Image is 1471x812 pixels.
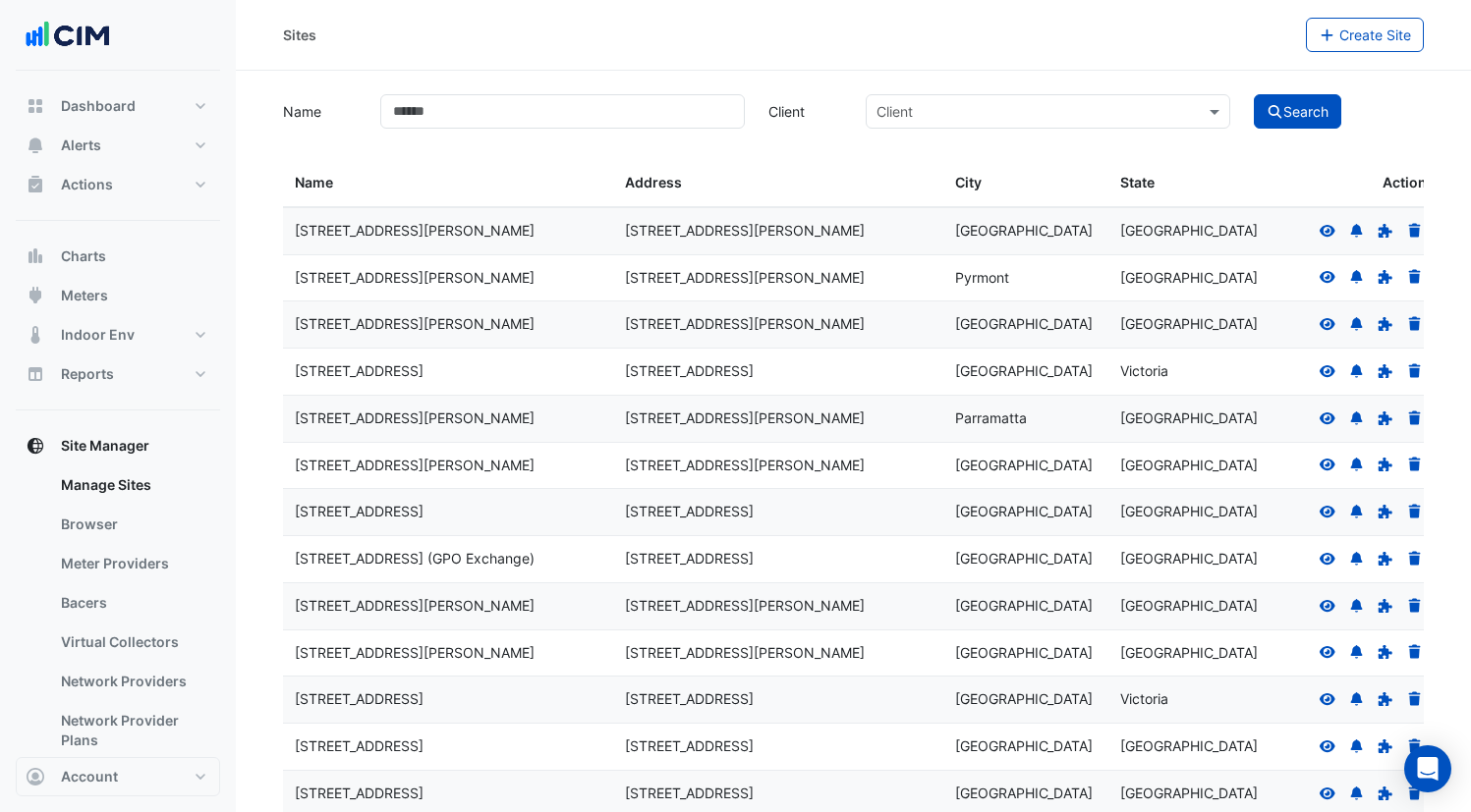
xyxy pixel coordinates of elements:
[295,688,601,711] div: [STREET_ADDRESS]
[625,220,932,243] div: [STREET_ADDRESS][PERSON_NAME]
[295,220,601,243] div: [STREET_ADDRESS][PERSON_NAME]
[1406,644,1424,661] a: Delete Site
[26,325,45,345] app-icon: Indoor Env
[16,276,220,315] button: Meters
[1406,457,1424,473] a: Delete Site
[1406,597,1424,614] a: Delete Site
[625,688,932,711] div: [STREET_ADDRESS]
[757,94,854,129] label: Client
[24,16,112,55] img: Company Logo
[625,735,932,758] div: [STREET_ADDRESS]
[1120,688,1262,711] div: Victoria
[283,25,316,45] div: Sites
[1120,595,1262,618] div: [GEOGRAPHIC_DATA]
[45,544,220,583] a: Meter Providers
[16,126,220,165] button: Alerts
[1406,269,1424,286] a: Delete Site
[295,174,333,190] span: Name
[26,135,45,155] app-icon: Alerts
[45,505,220,544] a: Browser
[45,662,220,701] a: Network Providers
[16,426,220,465] button: Site Manager
[1120,407,1262,430] div: [GEOGRAPHIC_DATA]
[26,175,45,194] app-icon: Actions
[1383,172,1427,194] span: Action
[16,315,220,354] button: Indoor Env
[955,313,1097,336] div: [GEOGRAPHIC_DATA]
[1120,783,1262,805] div: [GEOGRAPHIC_DATA]
[1406,737,1424,754] a: Delete Site
[295,783,601,805] div: [STREET_ADDRESS]
[1406,409,1424,426] a: Delete Site
[26,436,45,456] app-icon: Site Manager
[295,595,601,618] div: [STREET_ADDRESS][PERSON_NAME]
[271,94,368,129] label: Name
[625,455,932,477] div: [STREET_ADDRESS][PERSON_NAME]
[295,642,601,665] div: [STREET_ADDRESS][PERSON_NAME]
[1120,501,1262,523] div: [GEOGRAPHIC_DATA]
[295,407,601,430] div: [STREET_ADDRESS][PERSON_NAME]
[16,237,220,276] button: Charts
[45,583,220,623] a: Bacers
[955,595,1097,618] div: [GEOGRAPHIC_DATA]
[955,220,1097,243] div: [GEOGRAPHIC_DATA]
[45,623,220,662] a: Virtual Collectors
[625,595,932,618] div: [STREET_ADDRESS][PERSON_NAME]
[1120,174,1155,190] span: State
[955,783,1097,805] div: [GEOGRAPHIC_DATA]
[45,465,220,505] a: Manage Sites
[295,735,601,758] div: [STREET_ADDRESS]
[625,783,932,805] div: [STREET_ADDRESS]
[625,267,932,290] div: [STREET_ADDRESS][PERSON_NAME]
[625,174,682,190] span: Address
[955,407,1097,430] div: Parramatta
[295,455,601,477] div: [STREET_ADDRESS][PERSON_NAME]
[295,501,601,523] div: [STREET_ADDRESS]
[625,642,932,665] div: [STREET_ADDRESS][PERSON_NAME]
[625,548,932,570] div: [STREET_ADDRESS]
[955,501,1097,523] div: [GEOGRAPHIC_DATA]
[26,96,45,116] app-icon: Dashboard
[26,286,45,305] app-icon: Meters
[61,286,108,305] span: Meters
[26,246,45,266] app-icon: Charts
[61,96,136,116] span: Dashboard
[955,735,1097,758] div: [GEOGRAPHIC_DATA]
[955,360,1097,383] div: [GEOGRAPHIC_DATA]
[955,455,1097,477] div: [GEOGRAPHIC_DATA]
[1406,785,1424,801] a: Delete Site
[1120,313,1262,336] div: [GEOGRAPHIC_DATA]
[45,701,220,760] a: Network Provider Plans
[1406,362,1424,379] a: Delete Site
[1404,745,1451,792] div: Open Intercom Messenger
[955,174,982,190] span: City
[1406,222,1424,239] a: Delete Site
[955,267,1097,290] div: Pyrmont
[1120,548,1262,570] div: [GEOGRAPHIC_DATA]
[61,175,113,194] span: Actions
[16,86,220,126] button: Dashboard
[1120,642,1262,665] div: [GEOGRAPHIC_DATA]
[16,165,220,204] button: Actions
[61,767,118,786] span: Account
[1254,94,1342,129] button: Search
[1406,503,1424,519] a: Delete Site
[1406,315,1424,332] a: Delete Site
[1406,550,1424,567] a: Delete Site
[625,501,932,523] div: [STREET_ADDRESS]
[1306,18,1425,52] button: Create Site
[1120,360,1262,383] div: Victoria
[1120,735,1262,758] div: [GEOGRAPHIC_DATA]
[61,364,114,384] span: Reports
[1339,27,1411,43] span: Create Site
[61,246,106,266] span: Charts
[61,135,101,155] span: Alerts
[1120,455,1262,477] div: [GEOGRAPHIC_DATA]
[16,354,220,394] button: Reports
[1120,220,1262,243] div: [GEOGRAPHIC_DATA]
[295,548,601,570] div: [STREET_ADDRESS] (GPO Exchange)
[625,407,932,430] div: [STREET_ADDRESS][PERSON_NAME]
[295,360,601,383] div: [STREET_ADDRESS]
[26,364,45,384] app-icon: Reports
[295,313,601,336] div: [STREET_ADDRESS][PERSON_NAME]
